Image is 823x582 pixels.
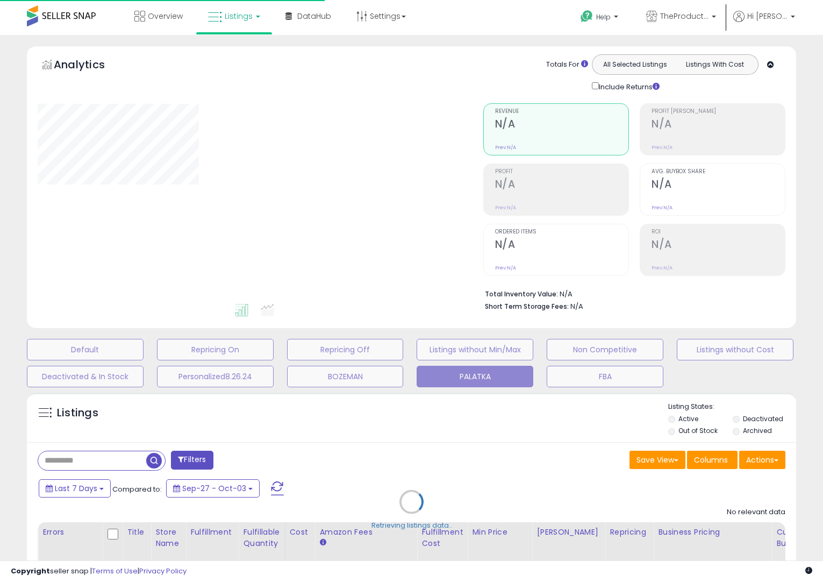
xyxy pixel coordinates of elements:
button: Listings With Cost [675,58,755,72]
span: Profit [495,169,628,175]
span: Listings [225,11,253,22]
i: Get Help [580,10,593,23]
button: Listings without Cost [677,339,793,360]
li: N/A [485,287,777,300]
h2: N/A [495,238,628,253]
span: Profit [PERSON_NAME] [652,109,785,115]
span: Overview [148,11,183,22]
button: FBA [547,366,663,387]
a: Hi [PERSON_NAME] [733,11,795,35]
span: Revenue [495,109,628,115]
h2: N/A [495,118,628,132]
h2: N/A [652,178,785,193]
button: Repricing Off [287,339,404,360]
h2: N/A [495,178,628,193]
b: Short Term Storage Fees: [485,302,569,311]
div: Include Returns [584,80,672,93]
strong: Copyright [11,566,50,576]
small: Prev: N/A [652,144,672,151]
button: Deactivated & In Stock [27,366,144,387]
small: Prev: N/A [652,265,672,271]
button: BOZEMAN [287,366,404,387]
div: Retrieving listings data.. [371,521,452,530]
h5: Analytics [54,57,126,75]
button: Personalized8.26.24 [157,366,274,387]
span: Avg. Buybox Share [652,169,785,175]
h2: N/A [652,118,785,132]
span: Help [596,12,611,22]
button: Repricing On [157,339,274,360]
span: DataHub [297,11,331,22]
b: Total Inventory Value: [485,289,558,299]
small: Prev: N/A [495,144,516,151]
button: Listings without Min/Max [417,339,533,360]
button: All Selected Listings [595,58,675,72]
button: Non Competitive [547,339,663,360]
button: PALATKA [417,366,533,387]
small: Prev: N/A [652,204,672,211]
button: Default [27,339,144,360]
div: seller snap | | [11,566,187,577]
span: TheProductHaven [660,11,709,22]
h2: N/A [652,238,785,253]
small: Prev: N/A [495,204,516,211]
span: Hi [PERSON_NAME] [747,11,788,22]
a: Help [572,2,629,35]
div: Totals For [546,60,588,70]
span: ROI [652,229,785,235]
span: Ordered Items [495,229,628,235]
small: Prev: N/A [495,265,516,271]
span: N/A [570,301,583,311]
